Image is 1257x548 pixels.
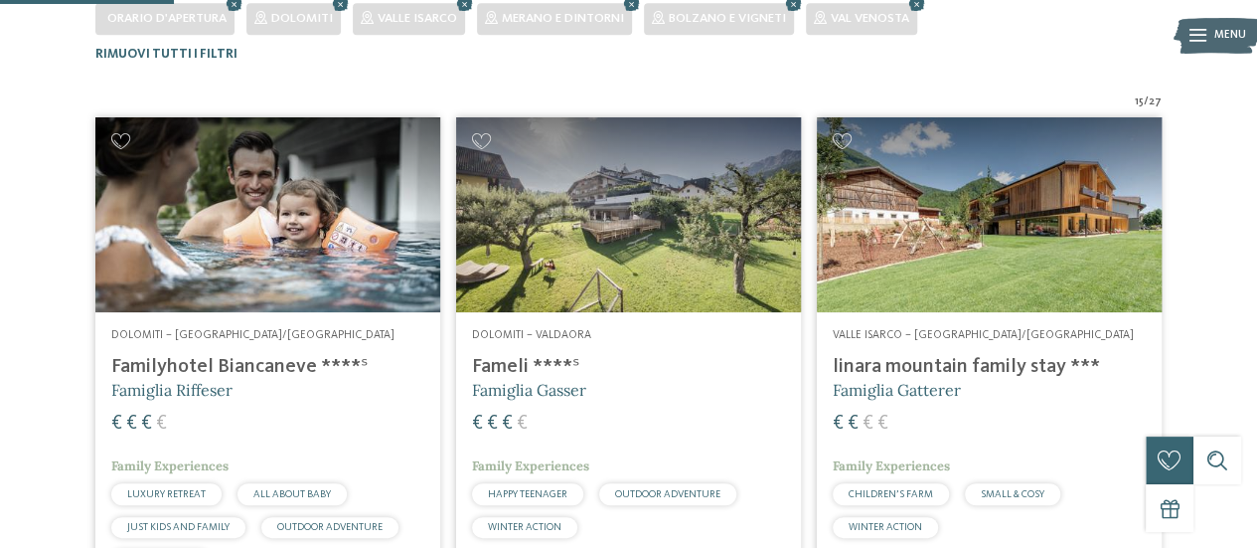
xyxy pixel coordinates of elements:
[111,380,233,400] span: Famiglia Riffeser
[111,414,122,434] span: €
[141,414,152,434] span: €
[831,12,909,25] span: Val Venosta
[981,489,1044,499] span: SMALL & COSY
[833,329,1134,341] span: Valle Isarco – [GEOGRAPHIC_DATA]/[GEOGRAPHIC_DATA]
[253,489,331,499] span: ALL ABOUT BABY
[111,457,229,474] span: Family Experiences
[156,414,167,434] span: €
[848,414,859,434] span: €
[833,457,950,474] span: Family Experiences
[669,12,786,25] span: Bolzano e vigneti
[126,414,137,434] span: €
[833,355,1146,379] h4: linara mountain family stay ***
[271,12,333,25] span: Dolomiti
[472,380,586,400] span: Famiglia Gasser
[472,414,483,434] span: €
[127,489,206,499] span: LUXURY RETREAT
[111,355,424,379] h4: Familyhotel Biancaneve ****ˢ
[95,117,440,311] img: Cercate un hotel per famiglie? Qui troverete solo i migliori!
[502,414,513,434] span: €
[1135,94,1144,110] span: 15
[1149,94,1162,110] span: 27
[877,414,888,434] span: €
[277,522,383,532] span: OUTDOOR ADVENTURE
[833,380,961,400] span: Famiglia Gatterer
[615,489,720,499] span: OUTDOOR ADVENTURE
[849,489,933,499] span: CHILDREN’S FARM
[378,12,457,25] span: Valle Isarco
[833,414,844,434] span: €
[502,12,624,25] span: Merano e dintorni
[488,522,561,532] span: WINTER ACTION
[487,414,498,434] span: €
[127,522,230,532] span: JUST KIDS AND FAMILY
[472,329,591,341] span: Dolomiti – Valdaora
[849,522,922,532] span: WINTER ACTION
[817,117,1162,311] img: Cercate un hotel per famiglie? Qui troverete solo i migliori!
[95,48,237,61] span: Rimuovi tutti i filtri
[863,414,873,434] span: €
[456,117,801,311] img: Cercate un hotel per famiglie? Qui troverete solo i migliori!
[107,12,227,25] span: Orario d'apertura
[1144,94,1149,110] span: /
[472,457,589,474] span: Family Experiences
[488,489,567,499] span: HAPPY TEENAGER
[517,414,528,434] span: €
[111,329,394,341] span: Dolomiti – [GEOGRAPHIC_DATA]/[GEOGRAPHIC_DATA]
